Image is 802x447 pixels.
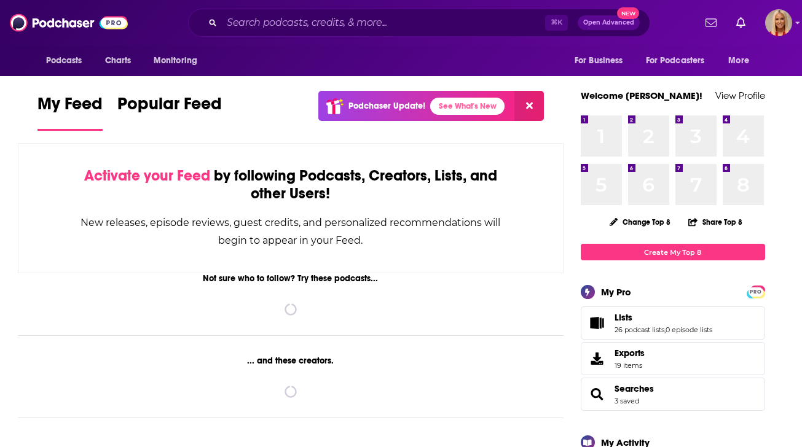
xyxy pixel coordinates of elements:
[731,12,750,33] a: Show notifications dropdown
[615,348,645,359] span: Exports
[585,386,610,403] a: Searches
[97,49,139,72] a: Charts
[585,350,610,367] span: Exports
[581,306,765,340] span: Lists
[581,342,765,375] a: Exports
[581,90,702,101] a: Welcome [PERSON_NAME]!
[18,273,564,284] div: Not sure who to follow? Try these podcasts...
[765,9,792,36] button: Show profile menu
[615,312,712,323] a: Lists
[117,93,222,131] a: Popular Feed
[37,49,98,72] button: open menu
[222,13,545,33] input: Search podcasts, credits, & more...
[666,325,712,334] a: 0 episode lists
[601,286,631,298] div: My Pro
[37,93,103,131] a: My Feed
[749,287,763,296] a: PRO
[602,214,678,230] button: Change Top 8
[728,52,749,69] span: More
[37,93,103,122] span: My Feed
[80,167,502,203] div: by following Podcasts, Creators, Lists, and other Users!
[84,166,210,185] span: Activate your Feed
[615,383,654,394] a: Searches
[664,325,666,334] span: ,
[715,90,765,101] a: View Profile
[701,12,721,33] a: Show notifications dropdown
[615,397,639,405] a: 3 saved
[117,93,222,122] span: Popular Feed
[430,98,505,115] a: See What's New
[566,49,639,72] button: open menu
[615,361,645,370] span: 19 items
[638,49,723,72] button: open menu
[348,101,425,111] p: Podchaser Update!
[18,356,564,366] div: ... and these creators.
[545,15,568,31] span: ⌘ K
[688,210,743,234] button: Share Top 8
[615,312,632,323] span: Lists
[765,9,792,36] span: Logged in as KymberleeBolden
[720,49,765,72] button: open menu
[581,244,765,260] a: Create My Top 8
[749,287,763,297] span: PRO
[585,314,610,332] a: Lists
[46,52,82,69] span: Podcasts
[575,52,623,69] span: For Business
[617,7,639,19] span: New
[188,9,650,37] div: Search podcasts, credits, & more...
[80,214,502,249] div: New releases, episode reviews, guest credits, and personalized recommendations will begin to appe...
[765,9,792,36] img: User Profile
[581,378,765,411] span: Searches
[646,52,705,69] span: For Podcasters
[578,15,640,30] button: Open AdvancedNew
[154,52,197,69] span: Monitoring
[615,325,664,334] a: 26 podcast lists
[10,11,128,34] img: Podchaser - Follow, Share and Rate Podcasts
[145,49,213,72] button: open menu
[583,20,634,26] span: Open Advanced
[105,52,132,69] span: Charts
